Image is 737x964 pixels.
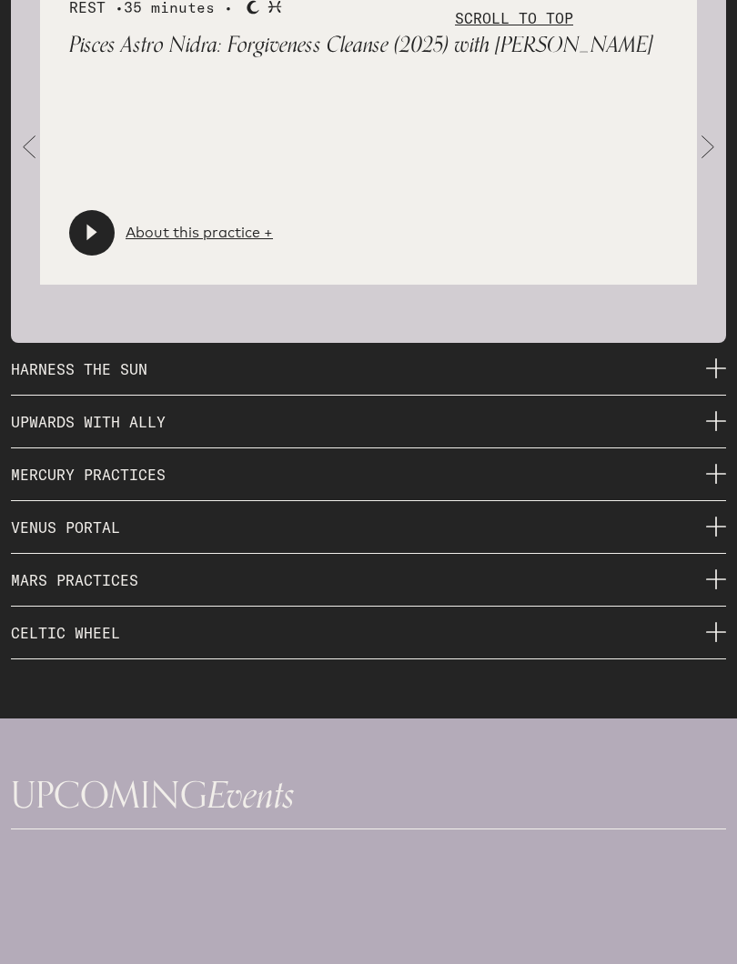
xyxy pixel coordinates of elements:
[11,777,726,814] h1: UPCOMING
[11,344,726,396] p: HARNESS THE SUN
[69,33,668,59] p: Pisces Astro Nidra: Forgiveness Cleanse (2025) with [PERSON_NAME]
[126,222,273,244] a: About this practice +
[11,608,726,659] p: CELTIC WHEEL
[455,7,573,29] p: SCROLL TO TOP
[11,449,726,501] p: MERCURY PRACTICES
[11,502,726,554] p: VENUS PORTAL
[11,397,726,448] p: UPWARDS WITH ALLY
[11,555,726,607] p: MARS PRACTICES
[207,766,295,826] span: Events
